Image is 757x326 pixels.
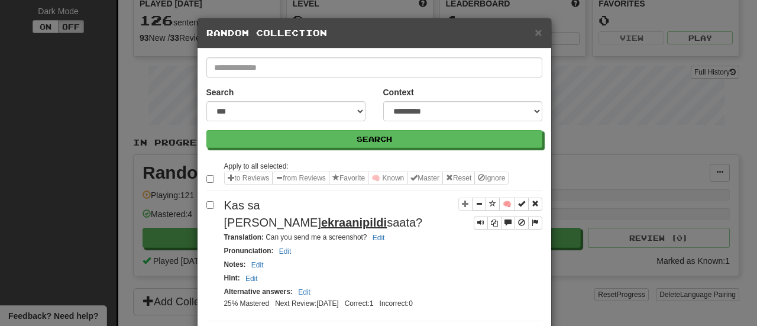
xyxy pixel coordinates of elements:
[242,272,261,285] button: Edit
[442,172,475,185] button: Reset
[224,233,389,241] small: Can you send me a screenshot?
[221,299,273,309] li: 25% Mastered
[474,172,509,185] button: Ignore
[224,172,509,185] div: Sentence options
[295,286,314,299] button: Edit
[329,172,368,185] button: Favorite
[206,130,542,148] button: Search
[224,288,293,296] strong: Alternative answers :
[377,299,416,309] li: Incorrect: 0
[248,259,267,272] button: Edit
[383,86,414,98] label: Context
[535,25,542,39] span: ×
[224,274,240,282] strong: Hint :
[224,260,246,269] strong: Notes :
[272,172,329,185] button: from Reviews
[499,198,515,211] button: 🧠
[276,245,295,258] button: Edit
[224,199,423,229] span: Kas sa [PERSON_NAME] saata?
[206,27,542,39] h5: Random Collection
[458,197,542,230] div: Sentence controls
[272,299,341,309] li: Next Review: [DATE]
[224,162,289,170] small: Apply to all selected:
[474,217,542,230] div: Sentence controls
[224,247,274,255] strong: Pronunciation :
[224,172,273,185] button: to Reviews
[321,216,387,229] u: ekraanipildi
[206,86,234,98] label: Search
[369,231,389,244] button: Edit
[224,233,264,241] strong: Translation :
[342,299,377,309] li: Correct: 1
[368,172,407,185] button: 🧠 Known
[535,26,542,38] button: Close
[407,172,443,185] button: Master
